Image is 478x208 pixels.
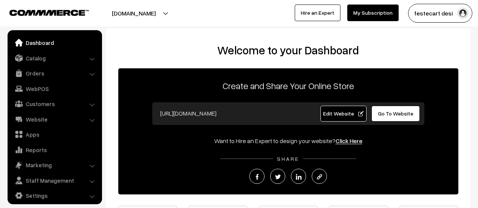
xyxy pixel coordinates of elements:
[9,174,99,187] a: Staff Management
[9,143,99,157] a: Reports
[85,4,182,23] button: [DOMAIN_NAME]
[9,189,99,202] a: Settings
[295,5,340,21] a: Hire an Expert
[347,5,399,21] a: My Subscription
[408,4,472,23] button: festecart desi
[336,137,362,145] a: Click Here
[371,106,420,122] a: Go To Website
[118,136,458,145] div: Want to Hire an Expert to design your website?
[9,66,99,80] a: Orders
[9,97,99,111] a: Customers
[320,106,367,122] a: Edit Website
[9,112,99,126] a: Website
[9,158,99,172] a: Marketing
[9,82,99,96] a: WebPOS
[9,8,76,17] a: COMMMERCE
[323,110,364,117] span: Edit Website
[9,51,99,65] a: Catalog
[378,110,413,117] span: Go To Website
[9,128,99,141] a: Apps
[113,43,463,57] h2: Welcome to your Dashboard
[457,8,469,19] img: user
[118,79,458,92] p: Create and Share Your Online Store
[273,156,303,162] span: SHARE
[9,36,99,49] a: Dashboard
[9,10,89,15] img: COMMMERCE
